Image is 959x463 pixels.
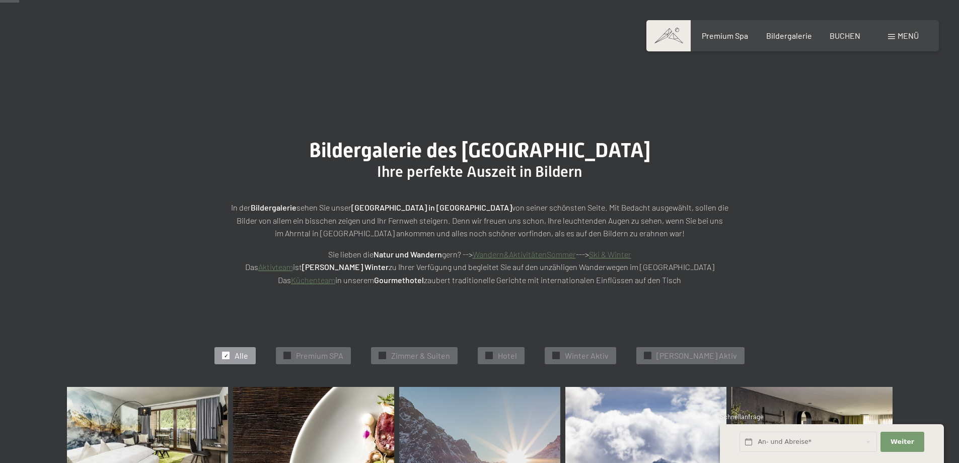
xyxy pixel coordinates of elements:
span: [PERSON_NAME] Aktiv [656,350,737,361]
span: Zimmer & Suiten [391,350,450,361]
a: Premium Spa [702,31,748,40]
strong: [PERSON_NAME] Winter [302,262,389,272]
span: Premium SPA [296,350,343,361]
span: Ihre perfekte Auszeit in Bildern [377,163,582,180]
span: Alle [235,350,248,361]
button: Weiter [880,432,924,452]
span: ✓ [224,352,228,359]
span: Winter Aktiv [565,350,609,361]
span: ✓ [487,352,491,359]
strong: Bildergalerie [251,203,297,212]
span: ✓ [554,352,558,359]
a: BUCHEN [830,31,860,40]
span: Hotel [498,350,517,361]
a: Küchenteam [291,275,335,285]
span: ✓ [381,352,385,359]
span: Schnellanfrage [720,413,764,421]
a: Bildergalerie [766,31,812,40]
a: Wandern&AktivitätenSommer [473,249,576,259]
a: Ski & Winter [589,249,631,259]
span: ✓ [285,352,289,359]
span: ✓ [646,352,650,359]
a: Aktivteam [258,262,293,272]
p: Sie lieben die gern? --> ---> Das ist zu Ihrer Verfügung und begleitet Sie auf den unzähligen Wan... [228,248,731,287]
strong: Gourmethotel [374,275,424,285]
strong: [GEOGRAPHIC_DATA] in [GEOGRAPHIC_DATA] [351,203,512,212]
span: Weiter [891,437,914,446]
span: Bildergalerie des [GEOGRAPHIC_DATA] [309,139,650,162]
strong: Natur und Wandern [374,249,442,259]
span: Menü [898,31,919,40]
p: In der sehen Sie unser von seiner schönsten Seite. Mit Bedacht ausgewählt, sollen die Bilder von ... [228,201,731,240]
